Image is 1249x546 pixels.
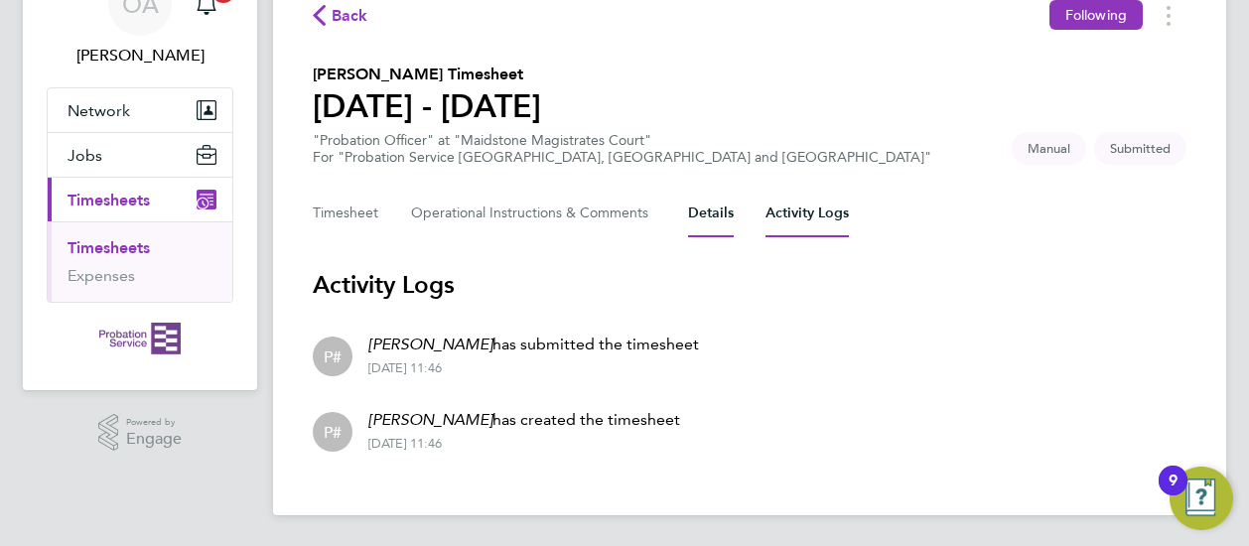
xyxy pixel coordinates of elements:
[368,436,680,452] div: [DATE] 11:46
[1170,467,1233,530] button: Open Resource Center, 9 new notifications
[47,323,233,354] a: Go to home page
[48,88,232,132] button: Network
[313,132,931,166] div: "Probation Officer" at "Maidstone Magistrates Court"
[324,345,342,367] span: P#
[126,431,182,448] span: Engage
[313,337,352,376] div: Person #424021
[332,4,368,28] span: Back
[1065,6,1127,24] span: Following
[68,266,135,285] a: Expenses
[313,3,368,28] button: Back
[313,190,379,237] button: Timesheet
[368,360,699,376] div: [DATE] 11:46
[313,63,541,86] h2: [PERSON_NAME] Timesheet
[765,190,849,237] button: Activity Logs
[368,410,492,429] em: [PERSON_NAME]
[313,269,1186,301] h3: Activity Logs
[1169,480,1178,506] div: 9
[48,133,232,177] button: Jobs
[313,412,352,452] div: Person #424021
[68,191,150,209] span: Timesheets
[68,238,150,257] a: Timesheets
[48,178,232,221] button: Timesheets
[48,221,232,302] div: Timesheets
[1094,132,1186,165] span: This timesheet is Submitted.
[411,190,656,237] button: Operational Instructions & Comments
[368,333,699,356] p: has submitted the timesheet
[98,414,183,452] a: Powered byEngage
[688,190,734,237] button: Details
[368,335,492,353] em: [PERSON_NAME]
[324,421,342,443] span: P#
[47,44,233,68] span: Oluwatoyin Adeniran
[99,323,180,354] img: probationservice-logo-retina.png
[68,101,130,120] span: Network
[313,149,931,166] div: For "Probation Service [GEOGRAPHIC_DATA], [GEOGRAPHIC_DATA] and [GEOGRAPHIC_DATA]"
[368,408,680,432] p: has created the timesheet
[68,146,102,165] span: Jobs
[1012,132,1086,165] span: This timesheet was manually created.
[313,86,541,126] h1: [DATE] - [DATE]
[126,414,182,431] span: Powered by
